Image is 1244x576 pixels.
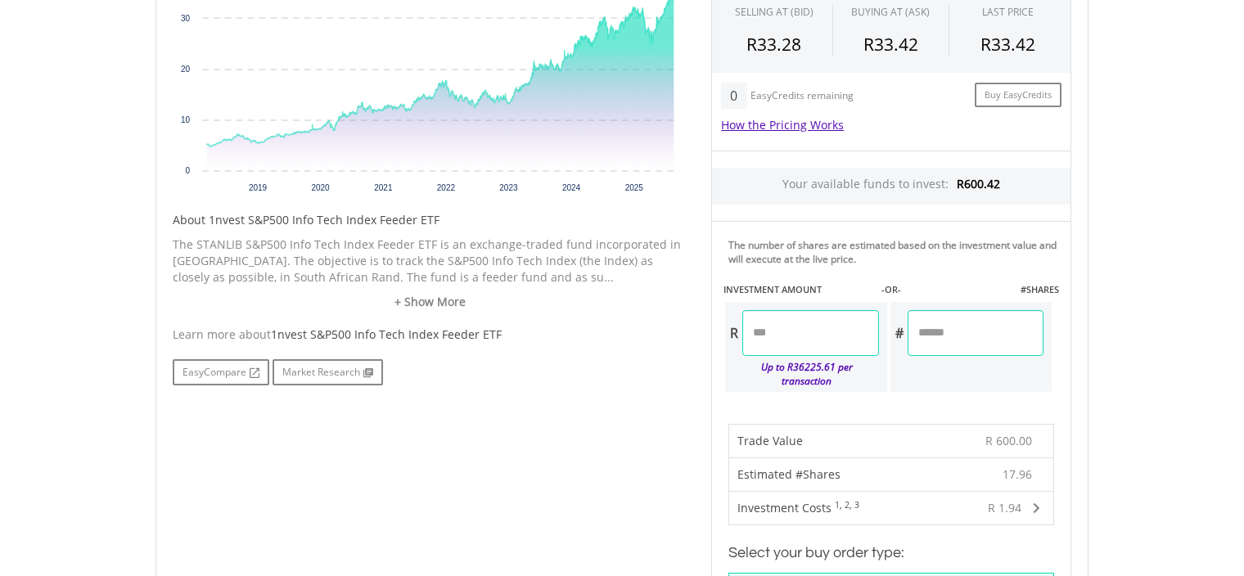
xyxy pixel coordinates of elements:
a: + Show More [173,294,687,310]
text: 2022 [437,183,456,192]
span: Trade Value [737,433,803,448]
h5: About 1nvest S&P500 Info Tech Index Feeder ETF [173,212,687,228]
span: R600.42 [957,176,1000,191]
span: BUYING AT (ASK) [851,5,930,19]
a: Buy EasyCredits [975,83,1061,108]
span: Investment Costs [737,500,832,515]
div: EasyCredits remaining [750,90,854,104]
span: R 600.00 [985,433,1032,448]
span: R33.42 [863,33,918,56]
a: Market Research [273,359,383,385]
div: Learn more about [173,326,687,343]
text: 0 [185,166,190,175]
div: Your available funds to invest: [712,168,1070,205]
text: 10 [181,115,191,124]
span: Estimated #Shares [737,466,841,482]
span: R33.42 [980,33,1035,56]
a: EasyCompare [173,359,269,385]
label: INVESTMENT AMOUNT [723,283,822,296]
text: 2021 [374,183,393,192]
div: # [890,310,908,356]
div: R [725,310,742,356]
p: The STANLIB S&P500 Info Tech Index Feeder ETF is an exchange-traded fund incorporated in [GEOGRAP... [173,236,687,286]
a: How the Pricing Works [721,117,844,133]
span: 1nvest S&P500 Info Tech Index Feeder ETF [271,326,502,342]
div: SELLING AT (BID) [735,5,814,19]
text: 2025 [625,183,644,192]
div: The number of shares are estimated based on the investment value and will execute at the live price. [728,238,1064,266]
text: 2024 [562,183,581,192]
h3: Select your buy order type: [728,542,1054,565]
text: 20 [181,65,191,74]
label: -OR- [881,283,901,296]
label: #SHARES [1021,283,1059,296]
div: LAST PRICE [982,5,1034,19]
div: 0 [721,83,746,109]
text: 2020 [311,183,330,192]
text: 2023 [499,183,518,192]
sup: 1, 2, 3 [835,499,859,511]
text: 30 [181,14,191,23]
text: 2019 [249,183,268,192]
span: 17.96 [1003,466,1032,483]
div: Up to R36225.61 per transaction [725,356,879,392]
span: R 1.94 [988,500,1021,515]
span: R33.28 [746,33,801,56]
